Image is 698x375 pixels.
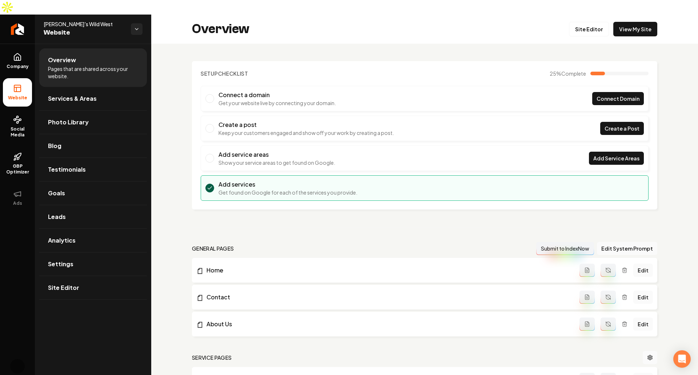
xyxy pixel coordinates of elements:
[39,87,147,110] a: Services & Areas
[39,276,147,299] a: Site Editor
[196,266,579,275] a: Home
[633,318,653,331] a: Edit
[3,163,32,175] span: GBP Optimizer
[3,126,32,138] span: Social Media
[579,264,595,277] button: Add admin page prompt
[218,189,357,196] p: Get found on Google for each of the services you provide.
[561,70,586,77] span: Complete
[39,111,147,134] a: Photo Library
[201,70,248,77] h2: Checklist
[597,242,657,255] button: Edit System Prompt
[218,159,335,166] p: Show your service areas to get found on Google.
[48,236,76,245] span: Analytics
[593,155,639,162] span: Add Service Areas
[48,94,97,103] span: Services & Areas
[48,283,79,292] span: Site Editor
[218,120,394,129] h3: Create a post
[605,125,639,132] span: Create a Post
[192,22,249,36] h2: Overview
[218,91,336,99] h3: Connect a domain
[48,212,66,221] span: Leads
[673,350,691,368] div: Open Intercom Messenger
[218,150,335,159] h3: Add service areas
[192,354,232,361] h2: Service Pages
[48,141,61,150] span: Blog
[613,22,657,36] a: View My Site
[589,152,644,165] a: Add Service Areas
[48,118,89,127] span: Photo Library
[10,200,25,206] span: Ads
[3,184,32,212] button: Ads
[39,252,147,276] a: Settings
[600,122,644,135] a: Create a Post
[218,129,394,136] p: Keep your customers engaged and show off your work by creating a post.
[48,56,76,64] span: Overview
[633,291,653,304] a: Edit
[3,109,32,144] a: Social Media
[3,147,32,181] a: GBP Optimizer
[39,181,147,205] a: Goals
[44,20,125,28] span: [PERSON_NAME]'s Wild West
[5,95,30,101] span: Website
[48,189,65,198] span: Goals
[3,47,32,75] a: Company
[39,158,147,181] a: Testimonials
[569,22,609,36] a: Site Editor
[592,92,644,105] a: Connect Domain
[48,65,138,80] span: Pages that are shared across your website.
[579,291,595,304] button: Add admin page prompt
[39,205,147,228] a: Leads
[633,264,653,277] a: Edit
[218,99,336,107] p: Get your website live by connecting your domain.
[192,245,234,252] h2: general pages
[10,359,25,374] img: Sagar Soni
[4,64,32,69] span: Company
[48,165,86,174] span: Testimonials
[196,293,579,302] a: Contact
[48,260,73,268] span: Settings
[201,70,218,77] span: Setup
[550,70,586,77] span: 25 %
[44,28,125,38] span: Website
[597,95,639,103] span: Connect Domain
[10,359,25,374] button: Open user button
[218,180,357,189] h3: Add services
[196,320,579,328] a: About Us
[536,242,594,255] button: Submit to IndexNow
[11,23,24,35] img: Rebolt Logo
[579,318,595,331] button: Add admin page prompt
[39,134,147,157] a: Blog
[39,229,147,252] a: Analytics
